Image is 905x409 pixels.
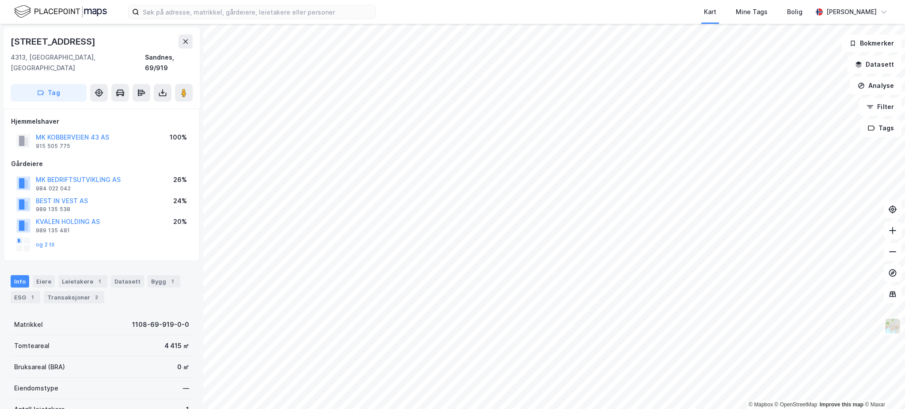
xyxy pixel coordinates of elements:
div: [PERSON_NAME] [826,7,877,17]
div: 20% [173,216,187,227]
button: Datasett [848,56,901,73]
button: Tag [11,84,87,102]
div: 26% [173,174,187,185]
div: 989 135 538 [36,206,70,213]
div: Bolig [787,7,802,17]
div: Tomteareal [14,341,49,351]
div: [STREET_ADDRESS] [11,34,97,49]
div: 100% [170,132,187,143]
div: 915 505 775 [36,143,70,150]
div: Kontrollprogram for chat [861,367,905,409]
div: ESG [11,291,40,303]
div: Eiere [33,275,55,288]
button: Bokmerker [842,34,901,52]
div: Matrikkel [14,319,43,330]
div: 1 [168,277,177,286]
iframe: Chat Widget [861,367,905,409]
div: — [183,383,189,394]
button: Filter [859,98,901,116]
a: OpenStreetMap [775,401,818,408]
div: Bygg [148,275,180,288]
div: 1 [95,277,104,286]
div: 4 415 ㎡ [164,341,189,351]
button: Tags [860,119,901,137]
div: 984 022 042 [36,185,71,192]
div: Bruksareal (BRA) [14,362,65,372]
div: Mine Tags [736,7,768,17]
div: Kart [704,7,716,17]
div: 4313, [GEOGRAPHIC_DATA], [GEOGRAPHIC_DATA] [11,52,145,73]
div: Leietakere [58,275,107,288]
div: Eiendomstype [14,383,58,394]
div: 989 135 481 [36,227,70,234]
div: Sandnes, 69/919 [145,52,193,73]
button: Analyse [850,77,901,95]
img: Z [884,318,901,334]
div: Transaksjoner [44,291,104,303]
div: Gårdeiere [11,159,192,169]
a: Mapbox [749,401,773,408]
a: Improve this map [820,401,863,408]
div: 24% [173,196,187,206]
div: Datasett [111,275,144,288]
div: 1108-69-919-0-0 [132,319,189,330]
div: 0 ㎡ [177,362,189,372]
img: logo.f888ab2527a4732fd821a326f86c7f29.svg [14,4,107,19]
div: 1 [28,293,37,302]
input: Søk på adresse, matrikkel, gårdeiere, leietakere eller personer [139,5,375,19]
div: Info [11,275,29,288]
div: Hjemmelshaver [11,116,192,127]
div: 2 [92,293,101,302]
